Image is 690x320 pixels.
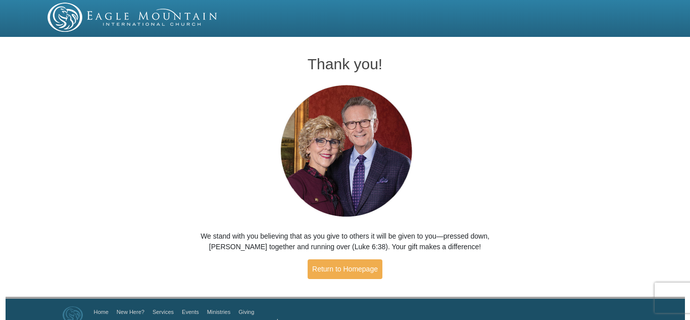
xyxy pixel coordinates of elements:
[94,309,109,315] a: Home
[207,309,230,315] a: Ministries
[178,231,512,252] p: We stand with you believing that as you give to others it will be given to you—pressed down, [PER...
[117,309,144,315] a: New Here?
[182,309,199,315] a: Events
[47,3,218,32] img: EMIC
[178,56,512,72] h1: Thank you!
[308,259,382,279] a: Return to Homepage
[238,309,254,315] a: Giving
[153,309,174,315] a: Services
[271,82,420,221] img: Pastors George and Terri Pearsons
